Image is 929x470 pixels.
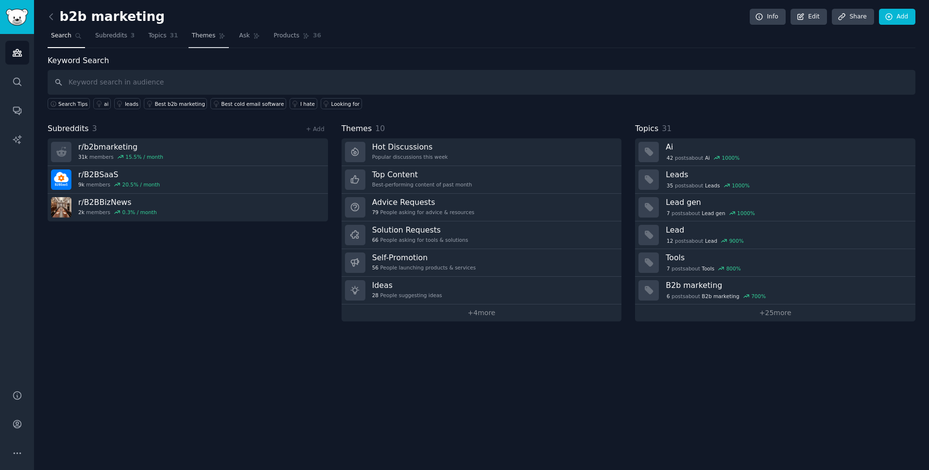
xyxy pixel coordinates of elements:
[666,153,740,162] div: post s about
[51,197,71,218] img: B2BBizNews
[372,169,472,180] h3: Top Content
[666,209,756,218] div: post s about
[78,197,157,207] h3: r/ B2BBizNews
[122,181,160,188] div: 20.5 % / month
[666,236,744,245] div: post s about
[6,9,28,26] img: GummySearch logo
[342,277,622,304] a: Ideas28People suggesting ideas
[48,166,328,194] a: r/B2BSaaS9kmembers20.5% / month
[342,123,372,135] span: Themes
[270,28,325,48] a: Products36
[51,169,71,190] img: B2BSaaS
[666,169,909,180] h3: Leads
[372,236,378,243] span: 66
[662,124,671,133] span: 31
[221,101,284,107] div: Best cold email software
[236,28,263,48] a: Ask
[666,280,909,290] h3: B2b marketing
[666,264,741,273] div: post s about
[145,28,181,48] a: Topics31
[331,101,360,107] div: Looking for
[372,252,476,263] h3: Self-Promotion
[705,154,710,161] span: Ai
[667,182,673,189] span: 35
[48,70,915,95] input: Keyword search in audience
[95,32,127,40] span: Subreddits
[705,237,717,244] span: Lead
[192,32,216,40] span: Themes
[372,280,442,290] h3: Ideas
[78,142,163,152] h3: r/ b2bmarketing
[114,98,140,109] a: leads
[189,28,229,48] a: Themes
[131,32,135,40] span: 3
[832,9,874,25] a: Share
[666,181,750,190] div: post s about
[372,209,475,216] div: People asking for advice & resources
[125,101,138,107] div: leads
[667,293,670,300] span: 6
[78,209,157,216] div: members
[125,153,163,160] div: 15.5 % / month
[78,153,163,160] div: members
[78,181,85,188] span: 9k
[751,293,766,300] div: 700 %
[300,101,315,107] div: I hate
[667,237,673,244] span: 12
[705,182,720,189] span: Leads
[879,9,915,25] a: Add
[92,28,138,48] a: Subreddits3
[635,138,915,166] a: Ai42postsaboutAi1000%
[635,221,915,249] a: Lead12postsaboutLead900%
[737,210,755,217] div: 1000 %
[48,56,109,65] label: Keyword Search
[702,265,714,272] span: Tools
[667,154,673,161] span: 42
[372,236,468,243] div: People asking for tools & solutions
[274,32,299,40] span: Products
[313,32,321,40] span: 36
[372,142,448,152] h3: Hot Discussions
[48,123,89,135] span: Subreddits
[210,98,286,109] a: Best cold email software
[372,153,448,160] div: Popular discussions this week
[372,292,442,299] div: People suggesting ideas
[93,98,111,109] a: ai
[372,209,378,216] span: 79
[702,293,739,300] span: B2b marketing
[372,292,378,299] span: 28
[729,237,744,244] div: 900 %
[239,32,250,40] span: Ask
[104,101,108,107] div: ai
[342,138,622,166] a: Hot DiscussionsPopular discussions this week
[375,124,385,133] span: 10
[750,9,786,25] a: Info
[342,221,622,249] a: Solution Requests66People asking for tools & solutions
[144,98,207,109] a: Best b2b marketing
[342,166,622,194] a: Top ContentBest-performing content of past month
[48,9,165,25] h2: b2b marketing
[666,142,909,152] h3: Ai
[92,124,97,133] span: 3
[78,153,87,160] span: 31k
[342,194,622,221] a: Advice Requests79People asking for advice & resources
[372,264,378,271] span: 56
[702,210,725,217] span: Lead gen
[635,249,915,277] a: Tools7postsaboutTools800%
[48,98,90,109] button: Search Tips
[170,32,178,40] span: 31
[155,101,205,107] div: Best b2b marketing
[48,194,328,221] a: r/B2BBizNews2kmembers0.3% / month
[666,292,767,301] div: post s about
[122,209,157,216] div: 0.3 % / month
[726,265,741,272] div: 800 %
[148,32,166,40] span: Topics
[321,98,362,109] a: Looking for
[791,9,827,25] a: Edit
[48,28,85,48] a: Search
[342,304,622,321] a: +4more
[78,209,85,216] span: 2k
[290,98,317,109] a: I hate
[372,225,468,235] h3: Solution Requests
[722,154,740,161] div: 1000 %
